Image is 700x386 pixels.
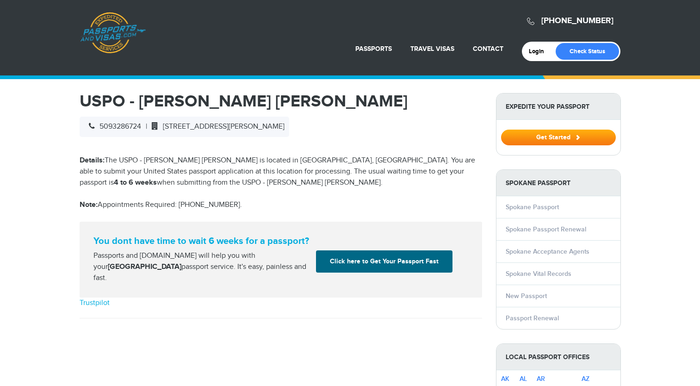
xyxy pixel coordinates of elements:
[496,170,620,196] strong: Spokane Passport
[80,200,98,209] strong: Note:
[80,93,482,110] h1: USPO - [PERSON_NAME] [PERSON_NAME]
[84,122,141,131] span: 5093286724
[529,48,551,55] a: Login
[556,43,619,60] a: Check Status
[582,375,589,383] a: AZ
[90,250,313,284] div: Passports and [DOMAIN_NAME] will help you with your passport service. It's easy, painless and fast.
[506,270,571,278] a: Spokane Vital Records
[147,122,285,131] span: [STREET_ADDRESS][PERSON_NAME]
[520,375,527,383] a: AL
[410,45,454,53] a: Travel Visas
[93,236,468,247] strong: You dont have time to wait 6 weeks for a passport?
[114,178,157,187] strong: 4 to 6 weeks
[80,199,482,211] p: Appointments Required: [PHONE_NUMBER].
[80,299,110,307] a: Trustpilot
[541,16,613,26] a: [PHONE_NUMBER]
[506,314,559,322] a: Passport Renewal
[506,292,547,300] a: New Passport
[506,203,559,211] a: Spokane Passport
[537,375,545,383] a: AR
[496,93,620,120] strong: Expedite Your Passport
[496,344,620,370] strong: Local Passport Offices
[316,250,452,273] a: Click here to Get Your Passport Fast
[80,117,289,137] div: |
[473,45,503,53] a: Contact
[501,375,509,383] a: AK
[80,12,146,54] a: Passports & [DOMAIN_NAME]
[108,262,181,271] strong: [GEOGRAPHIC_DATA]
[501,130,616,145] button: Get Started
[506,225,586,233] a: Spokane Passport Renewal
[80,155,482,188] p: The USPO - [PERSON_NAME] [PERSON_NAME] is located in [GEOGRAPHIC_DATA], [GEOGRAPHIC_DATA]. You ar...
[80,156,105,165] strong: Details:
[355,45,392,53] a: Passports
[506,248,589,255] a: Spokane Acceptance Agents
[501,133,616,141] a: Get Started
